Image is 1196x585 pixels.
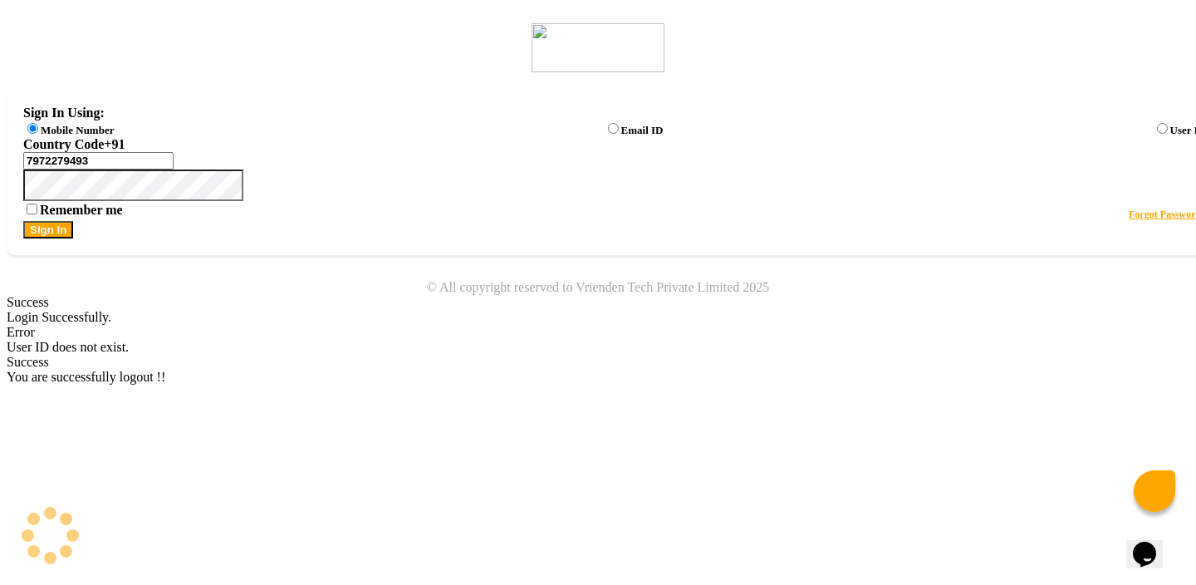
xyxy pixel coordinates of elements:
[23,221,73,238] button: Sign In
[23,106,105,120] label: Sign In Using:
[7,355,1189,370] div: Success
[7,370,1189,385] div: You are successfully logout !!
[23,152,174,170] input: Username
[7,325,1189,340] div: Error
[27,204,37,214] input: Remember me
[41,124,114,136] label: Mobile Number
[532,23,664,72] img: logo1.svg
[23,170,243,201] input: Username
[1126,519,1179,568] iframe: chat widget
[7,295,1189,310] div: Success
[7,310,1189,325] div: Login Successfully.
[7,340,1189,355] div: User ID does not exist.
[23,203,123,217] label: Remember me
[7,280,1189,295] div: © All copyright reserved to Vrienden Tech Private Limited 2025
[621,124,664,136] label: Email ID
